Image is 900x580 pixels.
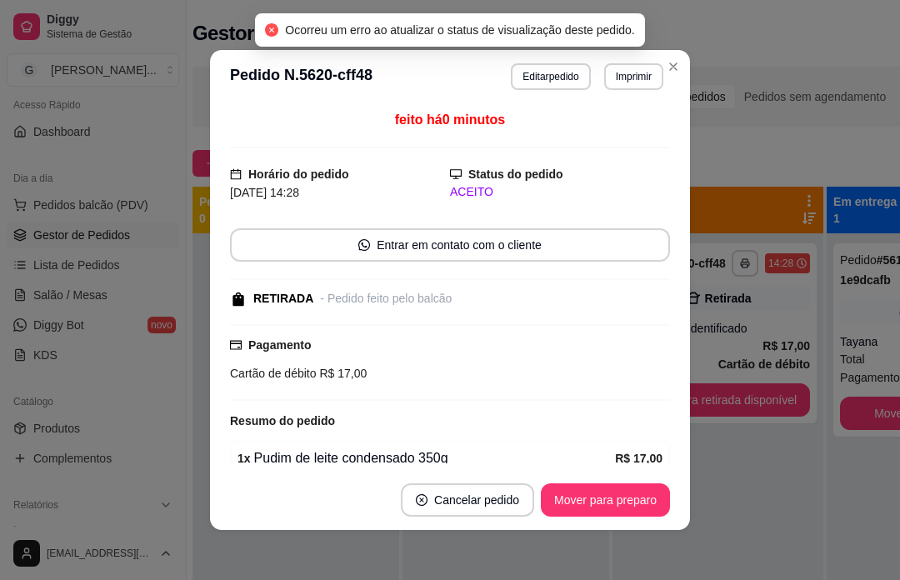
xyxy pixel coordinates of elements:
[604,63,663,90] button: Imprimir
[511,63,590,90] button: Editarpedido
[450,168,462,180] span: desktop
[237,452,251,465] strong: 1 x
[230,339,242,351] span: credit-card
[468,167,563,181] strong: Status do pedido
[416,494,427,506] span: close-circle
[230,63,372,90] h3: Pedido N. 5620-cff48
[230,168,242,180] span: calendar
[541,483,670,517] button: Mover para preparo
[253,290,313,307] div: RETIRADA
[265,23,278,37] span: close-circle
[401,483,534,517] button: close-circleCancelar pedido
[285,23,634,37] span: Ocorreu um erro ao atualizar o status de visualização deste pedido.
[358,239,370,251] span: whats-app
[237,448,615,468] div: Pudim de leite condensado 350g
[615,452,662,465] strong: R$ 17,00
[450,183,670,201] div: ACEITO
[248,338,311,352] strong: Pagamento
[230,186,299,199] span: [DATE] 14:28
[317,367,367,380] span: R$ 17,00
[230,414,335,427] strong: Resumo do pedido
[320,290,452,307] div: - Pedido feito pelo balcão
[395,112,505,127] span: feito há 0 minutos
[230,228,670,262] button: whats-appEntrar em contato com o cliente
[230,367,317,380] span: Cartão de débito
[660,53,687,80] button: Close
[248,167,349,181] strong: Horário do pedido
